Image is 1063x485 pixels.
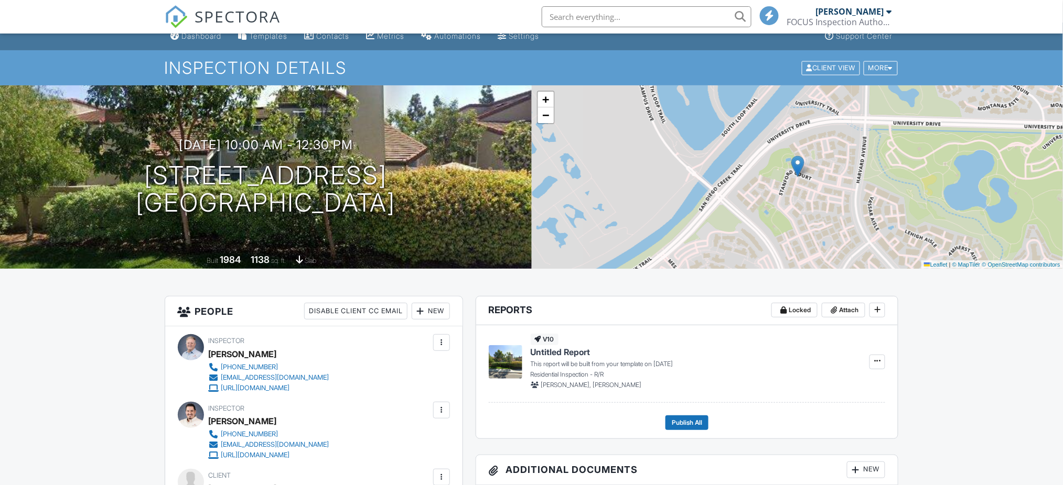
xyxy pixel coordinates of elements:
h3: People [165,296,463,326]
span: Inspector [209,337,245,345]
a: Metrics [362,27,409,46]
span: | [949,261,951,268]
div: Settings [509,31,540,40]
img: Marker [791,156,804,177]
div: Client View [802,61,860,75]
div: [URL][DOMAIN_NAME] [221,384,290,392]
a: © MapTiler [952,261,981,268]
h1: Inspection Details [165,59,899,77]
span: Client [209,471,231,479]
div: [PERSON_NAME] [816,6,884,17]
span: sq. ft. [271,257,286,264]
a: Automations (Basic) [417,27,486,46]
div: [EMAIL_ADDRESS][DOMAIN_NAME] [221,440,329,449]
a: © OpenStreetMap contributors [982,261,1060,268]
div: Metrics [378,31,405,40]
a: [PHONE_NUMBER] [209,362,329,372]
a: Client View [801,63,863,71]
a: [EMAIL_ADDRESS][DOMAIN_NAME] [209,439,329,450]
a: [EMAIL_ADDRESS][DOMAIN_NAME] [209,372,329,383]
div: New [412,303,450,319]
span: − [542,108,549,122]
a: [URL][DOMAIN_NAME] [209,450,329,460]
span: + [542,93,549,106]
div: Contacts [317,31,350,40]
a: Zoom in [538,92,554,107]
a: SPECTORA [165,14,281,36]
div: Support Center [836,31,893,40]
input: Search everything... [542,6,751,27]
span: SPECTORA [195,5,281,27]
h3: Additional Documents [476,455,898,485]
span: slab [305,257,316,264]
a: Leaflet [924,261,948,268]
h1: [STREET_ADDRESS] [GEOGRAPHIC_DATA] [136,162,396,217]
a: Zoom out [538,107,554,123]
div: [EMAIL_ADDRESS][DOMAIN_NAME] [221,373,329,382]
div: [PERSON_NAME] [209,346,277,362]
span: Built [207,257,218,264]
div: [PHONE_NUMBER] [221,430,278,438]
div: 1138 [251,254,270,265]
div: More [864,61,898,75]
a: Contacts [300,27,354,46]
a: [PHONE_NUMBER] [209,429,329,439]
div: New [847,461,885,478]
img: The Best Home Inspection Software - Spectora [165,5,188,28]
div: Disable Client CC Email [304,303,407,319]
span: Inspector [209,404,245,412]
a: [URL][DOMAIN_NAME] [209,383,329,393]
div: [URL][DOMAIN_NAME] [221,451,290,459]
div: [PERSON_NAME] [209,413,277,429]
div: FOCUS Inspection Authority [787,17,892,27]
div: 1984 [220,254,241,265]
h3: [DATE] 10:00 am - 12:30 pm [179,138,353,152]
a: Settings [494,27,544,46]
a: Support Center [821,27,897,46]
div: Automations [435,31,481,40]
div: [PHONE_NUMBER] [221,363,278,371]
